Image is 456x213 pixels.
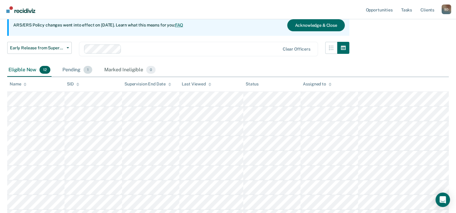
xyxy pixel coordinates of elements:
[10,45,64,51] span: Early Release from Supervision
[103,63,157,77] div: Marked Ineligible0
[442,5,451,14] button: Profile dropdown button
[146,66,156,74] span: 0
[287,19,344,31] button: Acknowledge & Close
[61,63,93,77] div: Pending1
[6,6,35,13] img: Recidiviz
[39,66,50,74] span: 12
[175,23,184,27] a: FAQ
[182,82,211,87] div: Last Viewed
[13,22,183,28] p: ARS/ERS Policy changes went into effect on [DATE]. Learn what this means for you:
[10,82,27,87] div: Name
[7,63,52,77] div: Eligible Now12
[124,82,171,87] div: Supervision End Date
[7,42,72,54] button: Early Release from Supervision
[246,82,259,87] div: Status
[303,82,331,87] div: Assigned to
[442,5,451,14] div: S D
[436,193,450,207] div: Open Intercom Messenger
[283,47,310,52] div: Clear officers
[83,66,92,74] span: 1
[67,82,79,87] div: SID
